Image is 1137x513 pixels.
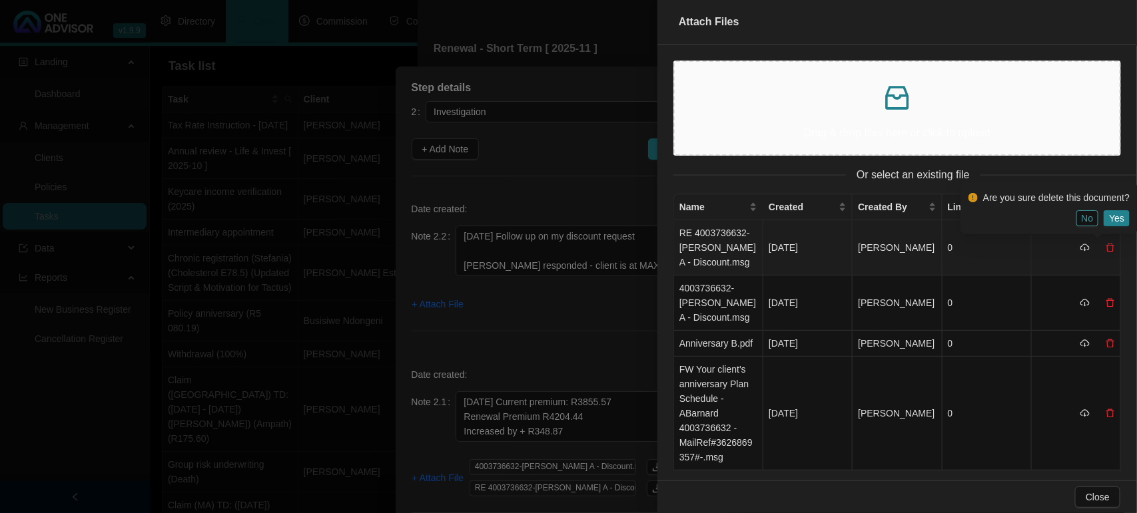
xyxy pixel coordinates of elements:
span: Close [1086,490,1110,504]
td: 0 [943,357,1032,470]
span: Created [769,200,836,214]
td: 4003736632-[PERSON_NAME] A - Discount.msg [674,275,763,331]
span: [PERSON_NAME] [858,297,935,308]
td: Anniversary B.pdf [674,331,763,357]
button: Yes [1104,210,1130,226]
td: [DATE] [763,220,853,275]
th: Created [763,194,853,220]
td: [DATE] [763,357,853,470]
span: [PERSON_NAME] [858,242,935,253]
th: Created By [853,194,942,220]
span: Or select an existing file [846,166,980,183]
div: Are you sure delete this document? [983,190,1130,205]
span: [PERSON_NAME] [858,408,935,419]
span: delete [1106,339,1115,348]
span: cloud-download [1080,298,1090,307]
span: exclamation-circle [968,193,978,202]
span: Attach Files [679,16,739,27]
th: Linked Policies [943,194,1032,220]
button: Close [1075,486,1120,508]
span: inbox [881,82,913,114]
td: FW Your client's anniversary Plan Schedule - ABarnard 4003736632 -MailRef#3626869357#-.msg [674,357,763,470]
span: Name [679,200,747,214]
span: cloud-download [1080,409,1090,418]
td: RE 4003736632-[PERSON_NAME] A - Discount.msg [674,220,763,275]
td: 0 [943,220,1032,275]
th: Name [674,194,763,220]
button: No [1076,210,1099,226]
span: inboxDrag & drop files here or click to upload [675,62,1120,154]
td: [DATE] [763,331,853,357]
span: delete [1106,298,1115,307]
span: delete [1106,409,1115,418]
td: [DATE] [763,275,853,331]
span: delete [1106,243,1115,252]
td: 0 [943,331,1032,357]
span: cloud-download [1080,243,1090,252]
td: 0 [943,275,1032,331]
span: Yes [1109,211,1124,226]
p: Drag & drop files here or click to upload [685,124,1109,141]
span: Created By [858,200,925,214]
span: cloud-download [1080,339,1090,348]
span: [PERSON_NAME] [858,338,935,349]
span: No [1082,211,1094,226]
